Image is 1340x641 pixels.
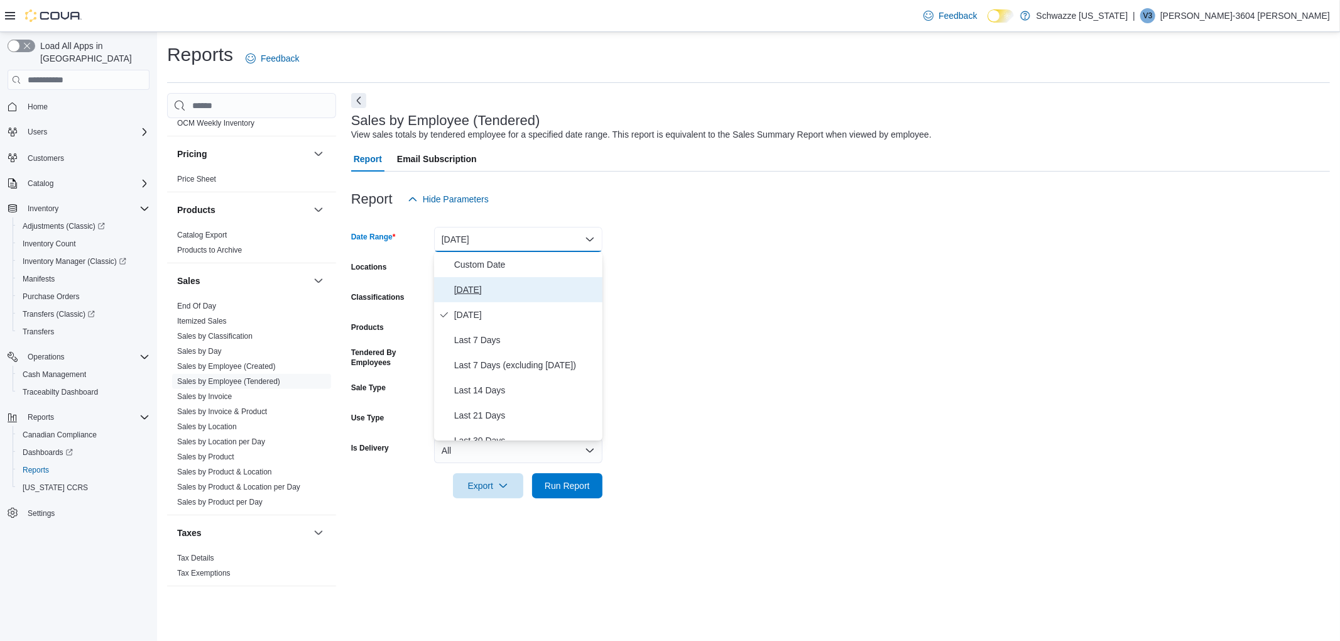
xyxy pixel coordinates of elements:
[3,97,155,116] button: Home
[434,438,602,463] button: All
[23,410,59,425] button: Reports
[23,99,150,114] span: Home
[18,271,150,287] span: Manifests
[23,176,150,191] span: Catalog
[13,461,155,479] button: Reports
[167,42,233,67] h1: Reports
[18,219,150,234] span: Adjustments (Classic)
[177,246,242,255] a: Products to Archive
[13,253,155,270] a: Inventory Manager (Classic)
[1133,8,1135,23] p: |
[177,498,263,507] a: Sales by Product per Day
[177,437,265,446] a: Sales by Location per Day
[13,426,155,444] button: Canadian Compliance
[25,9,82,22] img: Cova
[460,473,516,498] span: Export
[1160,8,1330,23] p: [PERSON_NAME]-3604 [PERSON_NAME]
[454,332,597,348] span: Last 7 Days
[13,305,155,323] a: Transfers (Classic)
[18,236,81,251] a: Inventory Count
[23,387,98,397] span: Traceabilty Dashboard
[18,385,150,400] span: Traceabilty Dashboard
[177,569,231,578] a: Tax Exemptions
[351,413,384,423] label: Use Type
[23,150,150,165] span: Customers
[13,444,155,461] a: Dashboards
[177,482,300,492] span: Sales by Product & Location per Day
[18,289,85,304] a: Purchase Orders
[3,200,155,217] button: Inventory
[13,235,155,253] button: Inventory Count
[18,254,150,269] span: Inventory Manager (Classic)
[177,230,227,240] span: Catalog Export
[988,9,1014,23] input: Dark Mode
[177,174,216,184] span: Price Sheet
[177,553,214,563] span: Tax Details
[23,256,126,266] span: Inventory Manager (Classic)
[423,193,489,205] span: Hide Parameters
[13,383,155,401] button: Traceabilty Dashboard
[3,408,155,426] button: Reports
[23,201,150,216] span: Inventory
[18,236,150,251] span: Inventory Count
[177,452,234,461] a: Sales by Product
[351,262,387,272] label: Locations
[28,102,48,112] span: Home
[177,468,272,476] a: Sales by Product & Location
[23,349,70,364] button: Operations
[351,232,396,242] label: Date Range
[23,309,95,319] span: Transfers (Classic)
[454,408,597,423] span: Last 21 Days
[177,204,308,216] button: Products
[454,358,597,373] span: Last 7 Days (excluding [DATE])
[454,282,597,297] span: [DATE]
[23,483,88,493] span: [US_STATE] CCRS
[177,231,227,239] a: Catalog Export
[23,349,150,364] span: Operations
[18,324,150,339] span: Transfers
[177,316,227,326] span: Itemized Sales
[177,331,253,341] span: Sales by Classification
[23,201,63,216] button: Inventory
[403,187,494,212] button: Hide Parameters
[1037,8,1128,23] p: Schwazze [US_STATE]
[28,352,65,362] span: Operations
[18,463,150,478] span: Reports
[177,332,253,341] a: Sales by Classification
[23,124,150,140] span: Users
[23,465,49,475] span: Reports
[18,367,150,382] span: Cash Management
[177,497,263,507] span: Sales by Product per Day
[311,202,326,217] button: Products
[23,506,60,521] a: Settings
[18,427,150,442] span: Canadian Compliance
[23,99,53,114] a: Home
[3,504,155,522] button: Settings
[397,146,477,172] span: Email Subscription
[351,292,405,302] label: Classifications
[18,445,150,460] span: Dashboards
[177,347,222,356] a: Sales by Day
[177,275,308,287] button: Sales
[13,479,155,496] button: [US_STATE] CCRS
[167,299,336,515] div: Sales
[13,217,155,235] a: Adjustments (Classic)
[8,92,150,555] nav: Complex example
[177,148,308,160] button: Pricing
[23,239,76,249] span: Inventory Count
[177,275,200,287] h3: Sales
[18,219,110,234] a: Adjustments (Classic)
[177,527,202,539] h3: Taxes
[177,437,265,447] span: Sales by Location per Day
[177,422,237,432] span: Sales by Location
[1140,8,1155,23] div: Vincent-3604 Valencia
[28,204,58,214] span: Inventory
[177,377,280,386] a: Sales by Employee (Tendered)
[18,307,100,322] a: Transfers (Classic)
[177,361,276,371] span: Sales by Employee (Created)
[241,46,304,71] a: Feedback
[177,422,237,431] a: Sales by Location
[311,273,326,288] button: Sales
[18,427,102,442] a: Canadian Compliance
